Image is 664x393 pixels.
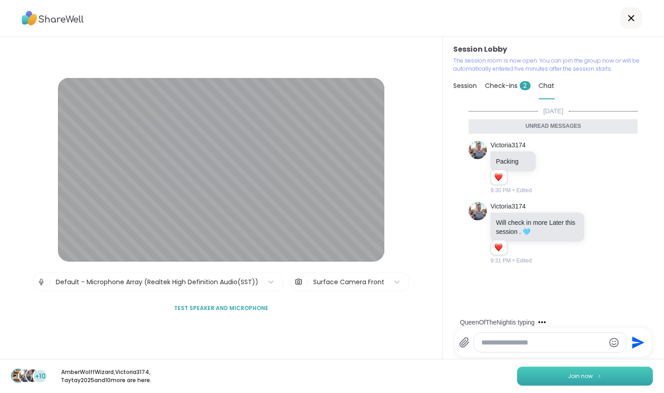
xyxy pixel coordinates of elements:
span: Test speaker and microphone [174,304,268,312]
button: Send [627,332,648,353]
a: Victoria3174 [490,202,526,211]
span: Edited [516,186,532,194]
span: Edited [516,257,532,265]
button: Reactions: love [494,174,503,181]
img: AmberWolffWizard [12,369,24,382]
div: QueenOfTheNight is typing [460,318,535,327]
span: Session [454,81,477,90]
p: Will check in more Later this session . 🩵 [496,218,578,236]
button: Emoji picker [609,337,620,348]
span: Join now [568,372,593,380]
img: Taytay2025 [26,369,39,382]
img: Camera [295,273,303,291]
div: Default - Microphone Array (Realtek High Definition Audio(SST)) [56,277,258,287]
button: Test speaker and microphone [170,299,272,318]
span: | [306,273,309,291]
img: https://sharewell-space-live.sfo3.digitaloceanspaces.com/user-generated/cca46633-8413-4581-a5b3-c... [469,202,487,220]
img: https://sharewell-space-live.sfo3.digitaloceanspaces.com/user-generated/cca46633-8413-4581-a5b3-c... [469,141,487,159]
img: Victoria3174 [19,369,32,382]
div: Surface Camera Front [313,277,384,287]
span: 9:31 PM [490,257,511,265]
div: Reaction list [491,240,507,255]
span: Chat [539,81,555,90]
span: [DATE] [538,107,569,116]
textarea: Type your message [481,338,605,347]
span: 2 [520,81,531,90]
button: Join now [517,367,653,386]
p: The session room is now open. You can join the group now or will be automatically entered five mi... [454,57,653,73]
span: +10 [35,372,46,381]
div: Reaction list [491,170,507,184]
img: ShareWell Logomark [597,374,602,378]
p: AmberWolffWizard , Victoria3174 , Taytay2025 and 10 more are here. [55,368,157,384]
span: • [513,186,514,194]
span: | [49,273,51,291]
div: Unread messages [469,119,638,134]
span: • [513,257,514,265]
span: 9:30 PM [490,186,511,194]
button: Reactions: love [494,244,503,251]
h3: Session Lobby [454,44,653,55]
span: Check-ins [485,81,531,90]
p: Packing [496,157,530,166]
img: ShareWell Logo [22,8,84,29]
img: Microphone [37,273,45,291]
a: Victoria3174 [490,141,526,150]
